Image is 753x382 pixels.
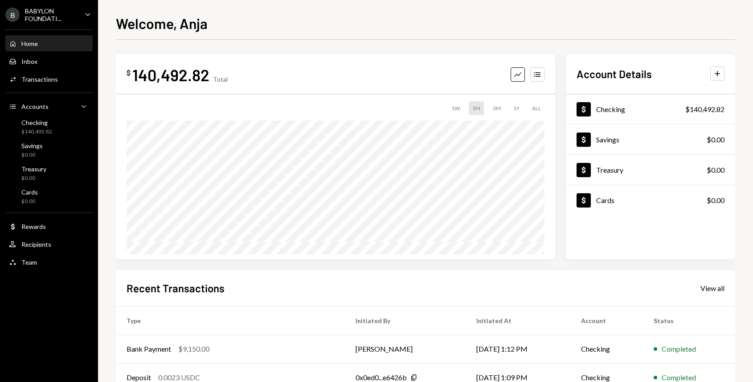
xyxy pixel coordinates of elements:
[570,306,643,335] th: Account
[469,101,484,115] div: 1M
[127,68,131,77] div: $
[707,195,724,206] div: $0.00
[5,8,20,22] div: B
[5,218,93,234] a: Rewards
[21,119,52,126] div: Checking
[21,258,37,266] div: Team
[5,236,93,252] a: Recipients
[566,155,735,185] a: Treasury$0.00
[132,65,209,85] div: 140,492.82
[577,66,652,81] h2: Account Details
[21,165,46,173] div: Treasury
[25,7,78,22] div: BABYLON FOUNDATI...
[21,40,38,47] div: Home
[345,306,465,335] th: Initiated By
[707,165,724,175] div: $0.00
[566,94,735,124] a: Checking$140,492.82
[596,196,614,204] div: Cards
[178,344,209,354] div: $9,150.00
[116,14,208,32] h1: Welcome, Anja
[21,58,37,65] div: Inbox
[707,134,724,145] div: $0.00
[596,105,625,113] div: Checking
[662,344,696,354] div: Completed
[21,103,49,110] div: Accounts
[21,142,43,149] div: Savings
[21,75,58,83] div: Transactions
[685,104,724,115] div: $140,492.82
[5,254,93,270] a: Team
[21,174,46,182] div: $0.00
[5,116,93,137] a: Checking$140,492.82
[596,166,623,174] div: Treasury
[21,151,43,159] div: $0.00
[5,162,93,184] a: Treasury$0.00
[5,35,93,51] a: Home
[213,75,228,83] div: Total
[448,101,463,115] div: 1W
[466,335,571,363] td: [DATE] 1:12 PM
[700,283,724,293] a: View all
[116,306,345,335] th: Type
[570,335,643,363] td: Checking
[566,125,735,154] a: Savings$0.00
[5,53,93,69] a: Inbox
[643,306,735,335] th: Status
[21,241,51,248] div: Recipients
[21,188,38,196] div: Cards
[489,101,504,115] div: 3M
[510,101,523,115] div: 1Y
[21,223,46,230] div: Rewards
[5,186,93,207] a: Cards$0.00
[21,128,52,136] div: $140,492.82
[127,344,171,354] div: Bank Payment
[127,281,225,295] h2: Recent Transactions
[596,135,619,144] div: Savings
[528,101,544,115] div: ALL
[466,306,571,335] th: Initiated At
[21,198,38,205] div: $0.00
[5,71,93,87] a: Transactions
[345,335,465,363] td: [PERSON_NAME]
[5,139,93,161] a: Savings$0.00
[566,185,735,215] a: Cards$0.00
[5,98,93,114] a: Accounts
